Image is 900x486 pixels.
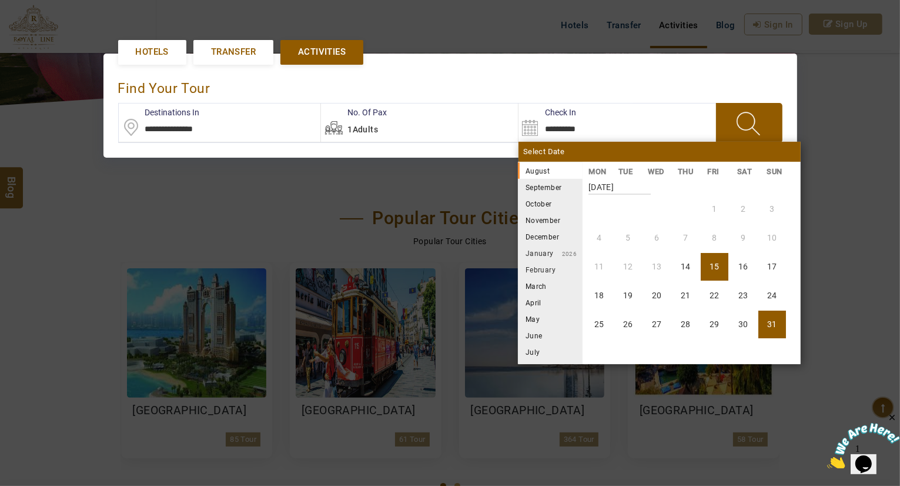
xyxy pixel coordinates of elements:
li: May [518,311,583,327]
li: April [518,294,583,311]
li: Tuesday, 26 August 2025 [614,311,642,338]
small: 2026 [554,251,577,257]
li: Friday, 29 August 2025 [701,311,728,338]
li: TUE [612,165,642,178]
li: WED [642,165,672,178]
li: Friday, 22 August 2025 [701,282,728,309]
li: March [518,278,583,294]
a: Activities [280,40,363,64]
li: Thursday, 14 August 2025 [672,253,700,281]
li: Sunday, 24 August 2025 [758,282,786,309]
li: Thursday, 28 August 2025 [672,311,700,338]
li: Sunday, 31 August 2025 [758,311,786,338]
label: No. Of Pax [321,106,387,118]
li: Wednesday, 27 August 2025 [643,311,671,338]
li: January [518,245,583,261]
div: find your Tour [118,68,782,103]
strong: [DATE] [588,174,651,195]
li: SAT [731,165,761,178]
li: July [518,344,583,360]
li: Sunday, 17 August 2025 [758,253,786,281]
span: 1 [5,5,9,15]
li: December [518,228,583,245]
div: Select Date [518,142,801,162]
li: MON [583,165,613,178]
li: Monday, 18 August 2025 [585,282,613,309]
li: August [518,162,583,179]
li: November [518,212,583,228]
span: Transfer [211,46,256,58]
a: Hotels [118,40,186,64]
li: Thursday, 21 August 2025 [672,282,700,309]
label: Check In [518,106,576,118]
li: THU [671,165,701,178]
li: Tuesday, 19 August 2025 [614,282,642,309]
li: Wednesday, 20 August 2025 [643,282,671,309]
li: Monday, 25 August 2025 [585,311,613,338]
li: Saturday, 30 August 2025 [730,311,757,338]
span: Hotels [136,46,169,58]
li: February [518,261,583,278]
span: 1Adults [347,125,378,134]
li: Saturday, 23 August 2025 [730,282,757,309]
span: Activities [298,46,346,58]
li: Saturday, 16 August 2025 [730,253,757,281]
li: Friday, 15 August 2025 [701,253,728,281]
li: October [518,195,583,212]
li: SUN [761,165,791,178]
li: June [518,327,583,344]
li: FRI [701,165,731,178]
a: Transfer [193,40,273,64]
iframe: chat widget [827,412,900,468]
label: Destinations In [119,106,200,118]
small: 2025 [550,168,632,175]
li: September [518,179,583,195]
